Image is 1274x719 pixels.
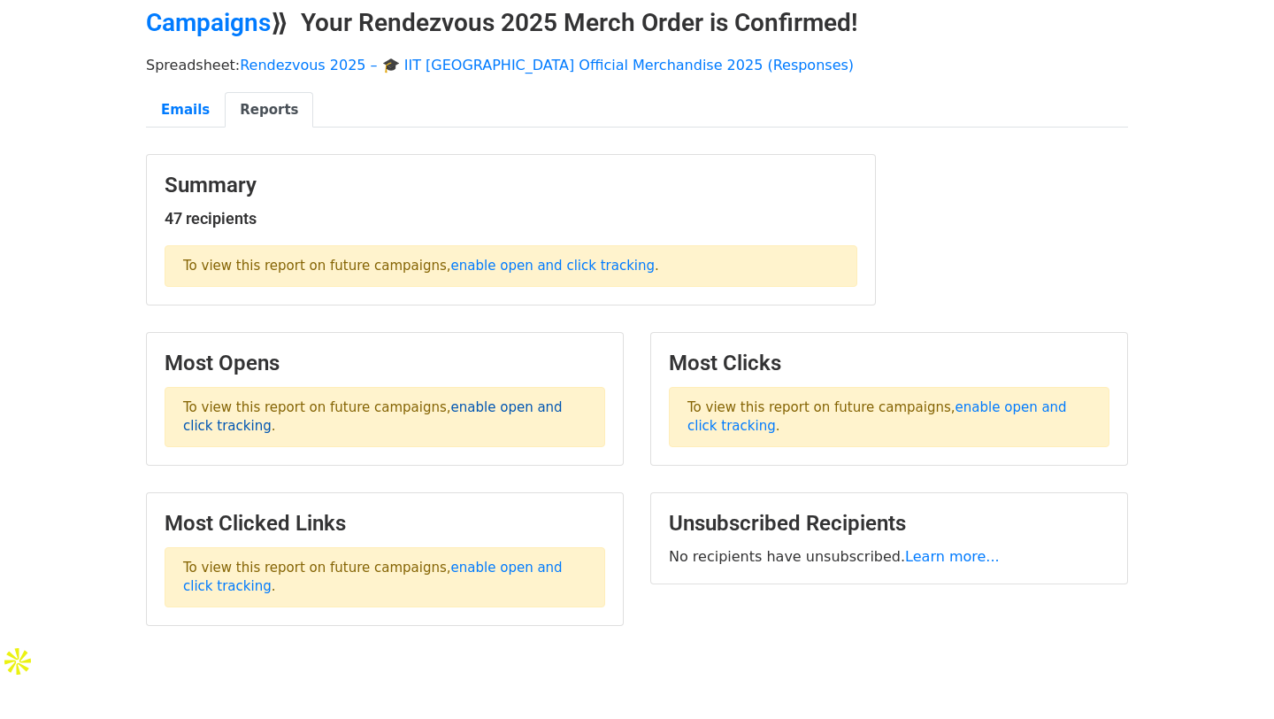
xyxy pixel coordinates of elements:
[905,548,1000,565] a: Learn more...
[183,560,563,594] a: enable open and click tracking
[165,387,605,447] p: To view this report on future campaigns, .
[165,209,857,228] h5: 47 recipients
[669,547,1109,566] p: No recipients have unsubscribed.
[240,57,854,73] a: Rendezvous 2025 – 🎓 IIT [GEOGRAPHIC_DATA] Official Merchandise 2025 (Responses)
[146,8,271,37] a: Campaigns
[165,547,605,607] p: To view this report on future campaigns, .
[146,8,1128,38] h2: ⟫ Your Rendezvous 2025 Merch Order is Confirmed!
[669,387,1109,447] p: To view this report on future campaigns, .
[225,92,313,128] a: Reports
[183,399,563,434] a: enable open and click tracking
[165,245,857,287] p: To view this report on future campaigns, .
[669,511,1109,537] h3: Unsubscribed Recipients
[451,258,655,274] a: enable open and click tracking
[1186,634,1274,719] iframe: Chat Widget
[165,351,605,376] h3: Most Opens
[146,92,225,128] a: Emails
[165,173,857,198] h3: Summary
[165,511,605,537] h3: Most Clicked Links
[146,56,1128,74] p: Spreadsheet:
[669,351,1109,376] h3: Most Clicks
[687,399,1067,434] a: enable open and click tracking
